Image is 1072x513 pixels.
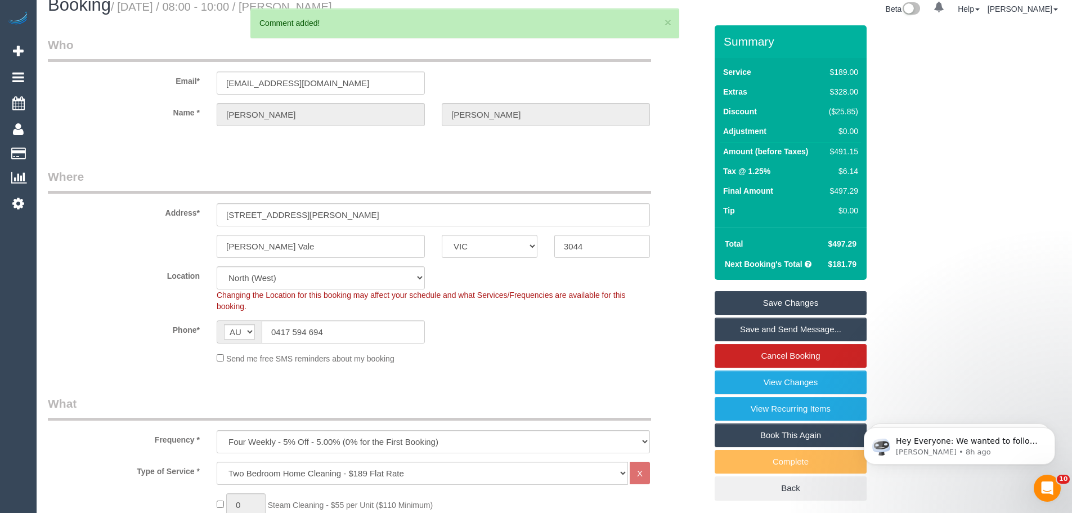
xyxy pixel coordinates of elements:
[49,33,192,154] span: Hey Everyone: We wanted to follow up and let you know we have been closely monitoring the account...
[665,16,671,28] button: ×
[39,203,208,218] label: Address*
[48,395,651,421] legend: What
[723,185,773,197] label: Final Amount
[725,239,743,248] strong: Total
[715,344,867,368] a: Cancel Booking
[262,320,425,344] input: Phone*
[268,501,433,510] span: Steam Cleaning - $55 per Unit ($110 Minimum)
[217,72,425,95] input: Email*
[988,5,1058,14] a: [PERSON_NAME]
[1034,475,1061,502] iframe: Intercom live chat
[39,320,208,336] label: Phone*
[724,35,861,48] h3: Summary
[824,66,858,78] div: $189.00
[554,235,650,258] input: Post Code*
[723,106,757,117] label: Discount
[1057,475,1070,484] span: 10
[824,106,858,117] div: ($25.85)
[48,168,651,194] legend: Where
[48,37,651,62] legend: Who
[824,205,858,216] div: $0.00
[226,354,394,363] span: Send me free SMS reminders about my booking
[828,239,856,248] span: $497.29
[39,430,208,445] label: Frequency *
[715,291,867,315] a: Save Changes
[723,86,747,97] label: Extras
[39,72,208,87] label: Email*
[715,423,867,447] a: Book This Again
[723,66,751,78] label: Service
[723,166,770,177] label: Tax @ 1.25%
[824,185,858,197] div: $497.29
[259,17,670,29] div: Comment added!
[715,397,867,421] a: View Recurring Items
[715,476,867,500] a: Back
[49,43,194,53] p: Message from Ellie, sent 8h ago
[828,260,856,269] span: $181.79
[217,235,425,258] input: Suburb*
[723,205,735,216] label: Tip
[824,146,858,157] div: $491.15
[824,126,858,137] div: $0.00
[886,5,921,14] a: Beta
[723,126,766,137] label: Adjustment
[723,146,808,157] label: Amount (before Taxes)
[847,404,1072,483] iframe: Intercom notifications message
[217,103,425,126] input: First Name*
[824,166,858,177] div: $6.14
[39,266,208,282] label: Location
[7,11,29,27] img: Automaid Logo
[824,86,858,97] div: $328.00
[901,2,920,17] img: New interface
[725,260,802,269] strong: Next Booking's Total
[715,318,867,341] a: Save and Send Message...
[217,291,626,311] span: Changing the Location for this booking may affect your schedule and what Services/Frequencies are...
[39,103,208,118] label: Name *
[715,371,867,394] a: View Changes
[442,103,650,126] input: Last Name*
[39,462,208,477] label: Type of Service *
[958,5,980,14] a: Help
[111,1,332,13] small: / [DATE] / 08:00 - 10:00 / [PERSON_NAME]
